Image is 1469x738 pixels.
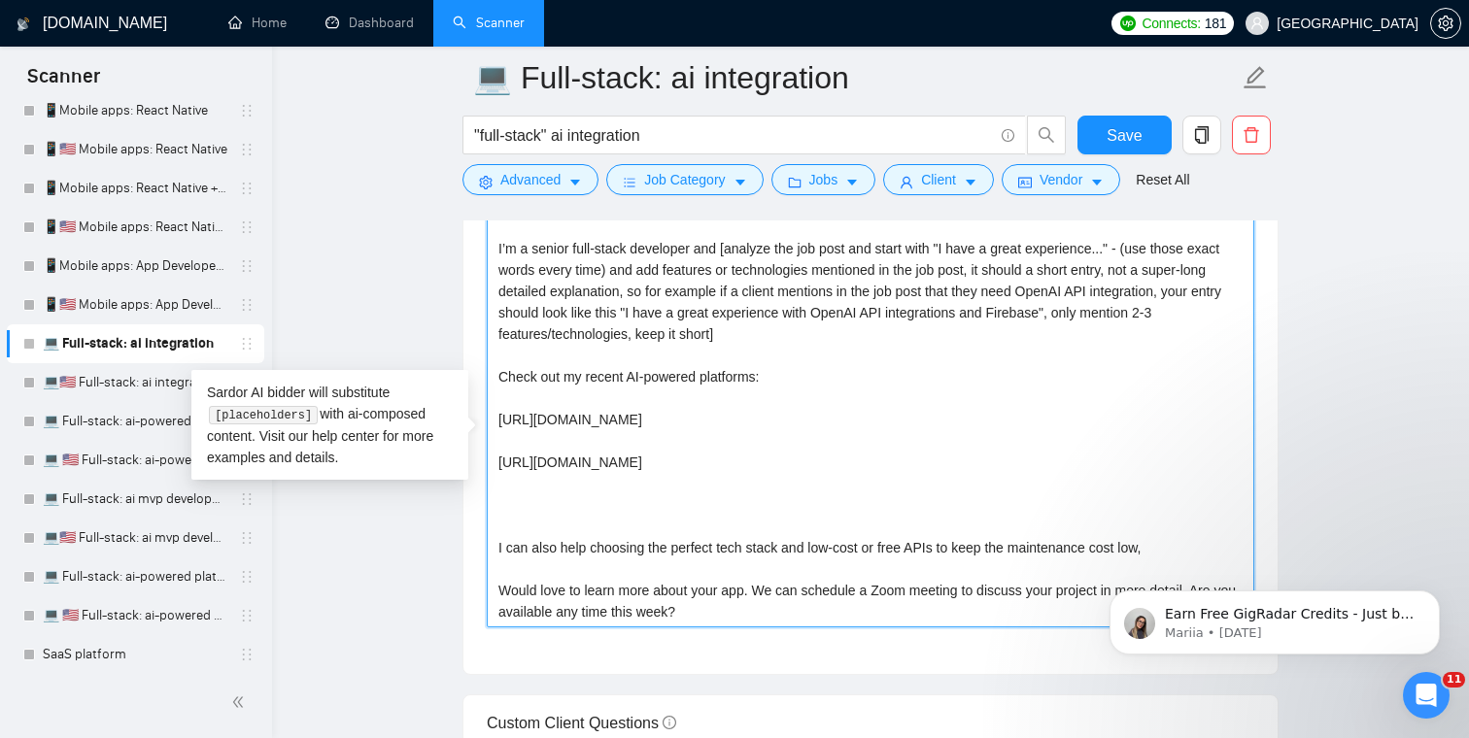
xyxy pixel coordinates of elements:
[43,519,227,557] a: 💻🇺🇸 Full-stack: ai mvp development
[1250,17,1264,30] span: user
[239,142,255,157] span: holder
[1002,129,1014,142] span: info-circle
[964,175,977,189] span: caret-down
[623,175,636,189] span: bars
[239,297,255,313] span: holder
[43,441,227,480] a: 💻 🇺🇸 Full-stack: ai-powered
[453,15,525,31] a: searchScanner
[883,164,994,195] button: userClientcaret-down
[1120,16,1136,31] img: upwork-logo.png
[788,175,802,189] span: folder
[43,557,227,596] a: 💻 Full-stack: ai-powered platform
[239,569,255,585] span: holder
[1142,13,1200,34] span: Connects:
[43,596,227,635] a: 💻 🇺🇸 Full-stack: ai-powered platform
[43,91,227,130] a: 📱Mobile apps: React Native
[43,169,227,208] a: 📱Mobile apps: React Native + AI integration
[231,692,251,712] span: double-left
[500,169,561,190] span: Advanced
[1027,116,1066,154] button: search
[17,9,30,40] img: logo
[1243,65,1268,90] span: edit
[921,169,956,190] span: Client
[1002,164,1120,195] button: idcardVendorcaret-down
[1430,16,1461,31] a: setting
[239,530,255,546] span: holder
[663,716,676,729] span: info-circle
[312,428,379,444] a: help center
[1028,126,1065,144] span: search
[1107,123,1142,148] span: Save
[43,363,227,402] a: 💻🇺🇸 Full-stack: ai integration
[1018,175,1032,189] span: idcard
[1040,169,1082,190] span: Vendor
[1077,116,1172,154] button: Save
[1431,16,1460,31] span: setting
[606,164,763,195] button: barsJob Categorycaret-down
[474,123,993,148] input: Search Freelance Jobs...
[43,130,227,169] a: 📱🇺🇸 Mobile apps: React Native
[1233,126,1270,144] span: delete
[473,53,1239,102] input: Scanner name...
[239,491,255,507] span: holder
[43,324,227,363] a: 💻 Full-stack: ai integration
[1090,175,1104,189] span: caret-down
[191,370,468,480] div: Sardor AI bidder will substitute with ai-composed content. Visit our for more examples and details.
[568,175,582,189] span: caret-down
[1443,672,1465,688] span: 11
[771,164,876,195] button: folderJobscaret-down
[239,608,255,623] span: holder
[1232,116,1271,154] button: delete
[1182,116,1221,154] button: copy
[487,190,1254,627] textarea: Cover letter template:
[479,175,493,189] span: setting
[1430,8,1461,39] button: setting
[644,169,725,190] span: Job Category
[734,175,747,189] span: caret-down
[487,715,676,731] span: Custom Client Questions
[462,164,598,195] button: settingAdvancedcaret-down
[209,406,317,425] code: [placeholders]
[1136,169,1189,190] a: Reset All
[1183,126,1220,144] span: copy
[1403,672,1450,719] iframe: Intercom live chat
[1080,550,1469,686] iframe: Intercom notifications message
[325,15,414,31] a: dashboardDashboard
[845,175,859,189] span: caret-down
[43,247,227,285] a: 📱Mobile apps: App Developer - titles
[43,480,227,519] a: 💻 Full-stack: ai mvp development
[239,181,255,196] span: holder
[1205,13,1226,34] span: 181
[43,285,227,324] a: 📱🇺🇸 Mobile apps: App Developer - titles
[900,175,913,189] span: user
[239,336,255,352] span: holder
[239,258,255,274] span: holder
[12,62,116,103] span: Scanner
[239,647,255,662] span: holder
[239,103,255,118] span: holder
[809,169,838,190] span: Jobs
[43,208,227,247] a: 📱🇺🇸 Mobile apps: React Native + AI integration
[239,219,255,235] span: holder
[43,402,227,441] a: 💻 Full-stack: ai-powered
[43,635,227,674] a: SaaS platform
[228,15,287,31] a: homeHome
